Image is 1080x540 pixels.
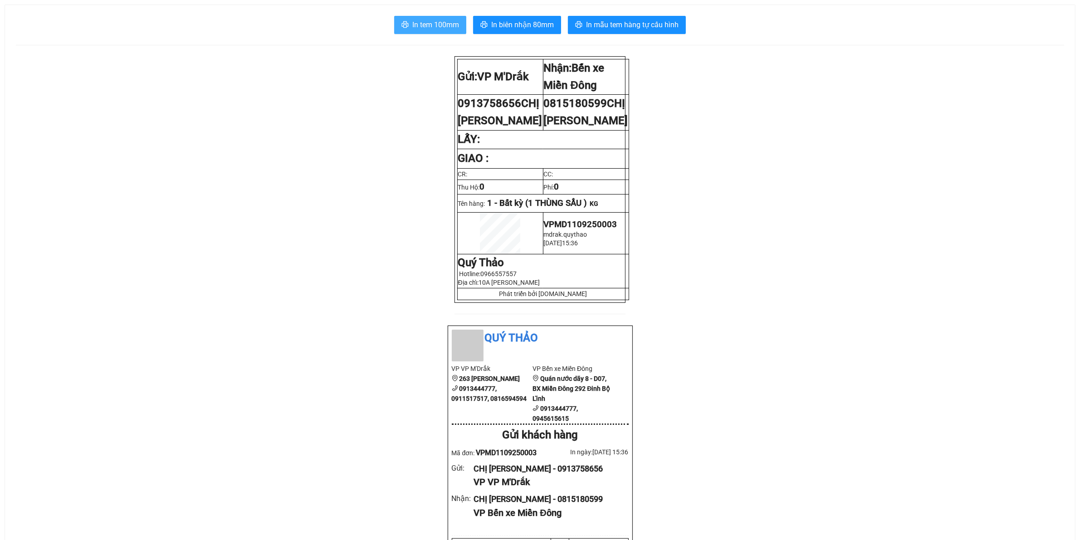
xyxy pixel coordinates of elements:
[544,62,605,92] strong: Nhận:
[458,70,529,83] strong: Gửi:
[491,19,554,30] span: In biên nhận 80mm
[533,405,578,422] b: 0913444777, 0945615615
[452,447,540,458] div: Mã đơn:
[452,427,629,444] div: Gửi khách hàng
[458,97,542,127] span: 0913758656
[474,506,621,520] div: VP Bến xe Miền Đông
[459,375,520,382] b: 263 [PERSON_NAME]
[412,19,459,30] span: In tem 100mm
[458,279,540,286] span: Địa chỉ:
[543,180,629,194] td: Phí:
[458,133,480,146] strong: LẤY:
[457,180,543,194] td: Thu Hộ:
[394,16,466,34] button: printerIn tem 100mm
[459,270,517,277] span: Hotline:
[458,256,504,269] strong: Quý Thảo
[458,152,489,165] strong: GIAO :
[474,475,621,489] div: VP VP M'Drắk
[452,364,533,374] li: VP VP M'Drắk
[458,198,628,208] p: Tên hàng:
[480,21,488,29] span: printer
[481,270,517,277] span: 0966557557
[544,97,628,127] span: 0815180599
[543,168,629,180] td: CC:
[452,330,629,347] li: Quý Thảo
[590,200,599,207] span: KG
[474,493,621,506] div: CHỊ [PERSON_NAME] - 0815180599
[533,364,614,374] li: VP Bến xe Miền Đông
[474,462,621,475] div: CHỊ [PERSON_NAME] - 0913758656
[544,231,587,238] span: mdrak.quythao
[457,168,543,180] td: CR:
[562,239,578,247] span: 15:36
[452,385,527,402] b: 0913444777, 0911517517, 0816594594
[452,375,458,381] span: environment
[586,19,679,30] span: In mẫu tem hàng tự cấu hình
[452,385,458,391] span: phone
[544,62,605,92] span: Bến xe Miền Đông
[401,21,409,29] span: printer
[544,219,617,229] span: VPMD1109250003
[479,279,540,286] span: 10A [PERSON_NAME]
[457,288,629,300] td: Phát triển bởi [DOMAIN_NAME]
[540,447,629,457] div: In ngày: [DATE] 15:36
[568,16,686,34] button: printerIn mẫu tem hàng tự cấu hình
[554,182,559,192] span: 0
[480,182,485,192] span: 0
[452,493,474,504] div: Nhận :
[575,21,582,29] span: printer
[533,405,539,411] span: phone
[533,375,539,381] span: environment
[476,448,537,457] span: VPMD1109250003
[533,375,610,402] b: Quán nước dãy 8 - D07, BX Miền Đông 292 Đinh Bộ Lĩnh
[488,198,587,208] span: 1 - Bất kỳ (1 THÙNG SẦU )
[478,70,529,83] span: VP M'Drắk
[473,16,561,34] button: printerIn biên nhận 80mm
[544,239,562,247] span: [DATE]
[452,462,474,474] div: Gửi :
